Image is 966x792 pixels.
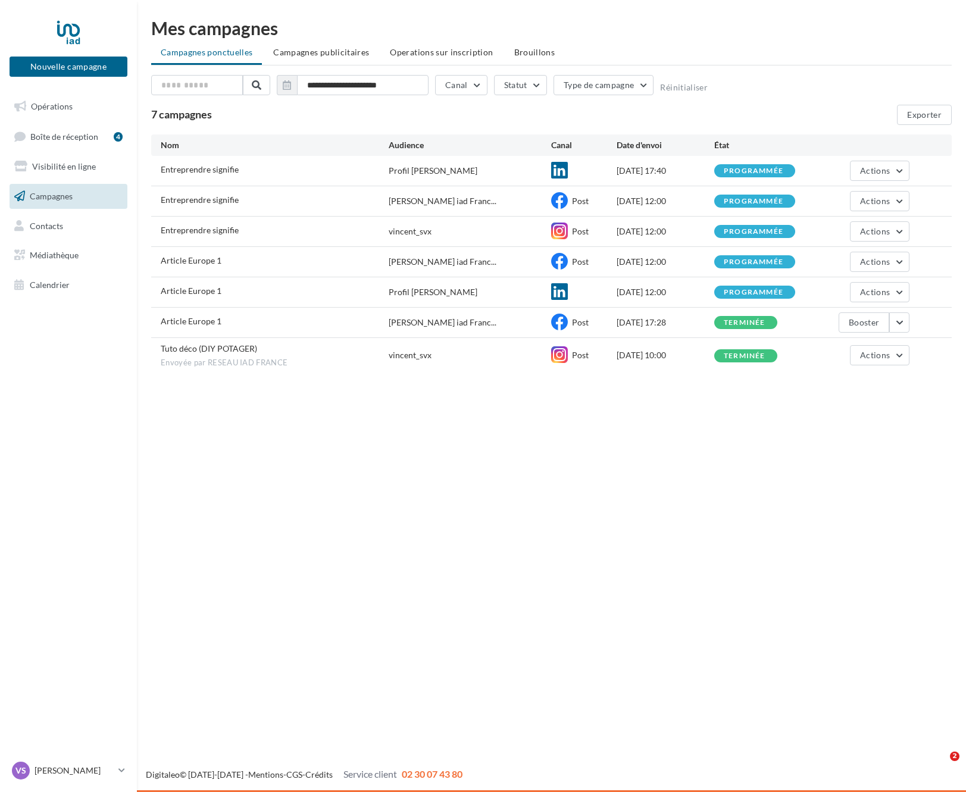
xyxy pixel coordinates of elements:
[7,273,130,298] a: Calendrier
[30,220,63,230] span: Contacts
[514,47,555,57] span: Brouillons
[7,94,130,119] a: Opérations
[839,312,889,333] button: Booster
[161,316,221,326] span: Article Europe 1
[724,228,783,236] div: programmée
[30,250,79,260] span: Médiathèque
[572,226,589,236] span: Post
[850,161,909,181] button: Actions
[572,256,589,267] span: Post
[860,256,890,267] span: Actions
[926,752,954,780] iframe: Intercom live chat
[32,161,96,171] span: Visibilité en ligne
[617,286,714,298] div: [DATE] 12:00
[161,139,389,151] div: Nom
[724,289,783,296] div: programmée
[617,256,714,268] div: [DATE] 12:00
[10,759,127,782] a: VS [PERSON_NAME]
[850,345,909,365] button: Actions
[35,765,114,777] p: [PERSON_NAME]
[617,139,714,151] div: Date d'envoi
[31,101,73,111] span: Opérations
[572,317,589,327] span: Post
[389,139,552,151] div: Audience
[724,352,765,360] div: terminée
[273,47,369,57] span: Campagnes publicitaires
[714,139,812,151] div: État
[146,769,180,780] a: Digitaleo
[724,167,783,175] div: programmée
[151,108,212,121] span: 7 campagnes
[10,57,127,77] button: Nouvelle campagne
[389,226,432,237] div: vincent_svx
[860,196,890,206] span: Actions
[161,255,221,265] span: Article Europe 1
[15,765,26,777] span: VS
[389,317,496,328] span: [PERSON_NAME] iad Franc...
[494,75,547,95] button: Statut
[850,191,909,211] button: Actions
[146,769,462,780] span: © [DATE]-[DATE] - - -
[724,198,783,205] div: programmée
[860,287,890,297] span: Actions
[554,75,654,95] button: Type de campagne
[161,195,239,205] span: Entreprendre signifie
[402,768,462,780] span: 02 30 07 43 80
[850,282,909,302] button: Actions
[161,225,239,235] span: Entreprendre signifie
[860,165,890,176] span: Actions
[617,317,714,328] div: [DATE] 17:28
[950,752,959,761] span: 2
[161,358,389,368] span: Envoyée par RESEAU IAD FRANCE
[30,280,70,290] span: Calendrier
[389,165,477,177] div: Profil [PERSON_NAME]
[389,256,496,268] span: [PERSON_NAME] iad Franc...
[30,191,73,201] span: Campagnes
[248,769,283,780] a: Mentions
[572,350,589,360] span: Post
[7,243,130,268] a: Médiathèque
[161,343,257,353] span: Tuto déco (DIY POTAGER)
[7,214,130,239] a: Contacts
[850,221,909,242] button: Actions
[572,196,589,206] span: Post
[161,164,239,174] span: Entreprendre signifie
[860,350,890,360] span: Actions
[305,769,333,780] a: Crédits
[617,195,714,207] div: [DATE] 12:00
[286,769,302,780] a: CGS
[161,286,221,296] span: Article Europe 1
[850,252,909,272] button: Actions
[617,226,714,237] div: [DATE] 12:00
[390,47,493,57] span: Operations sur inscription
[860,226,890,236] span: Actions
[435,75,487,95] button: Canal
[114,132,123,142] div: 4
[343,768,397,780] span: Service client
[724,319,765,327] div: terminée
[30,131,98,141] span: Boîte de réception
[897,105,952,125] button: Exporter
[7,154,130,179] a: Visibilité en ligne
[7,184,130,209] a: Campagnes
[7,124,130,149] a: Boîte de réception4
[389,195,496,207] span: [PERSON_NAME] iad Franc...
[389,349,432,361] div: vincent_svx
[151,19,952,37] div: Mes campagnes
[724,258,783,266] div: programmée
[617,165,714,177] div: [DATE] 17:40
[660,83,708,92] button: Réinitialiser
[551,139,616,151] div: Canal
[617,349,714,361] div: [DATE] 10:00
[389,286,477,298] div: Profil [PERSON_NAME]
